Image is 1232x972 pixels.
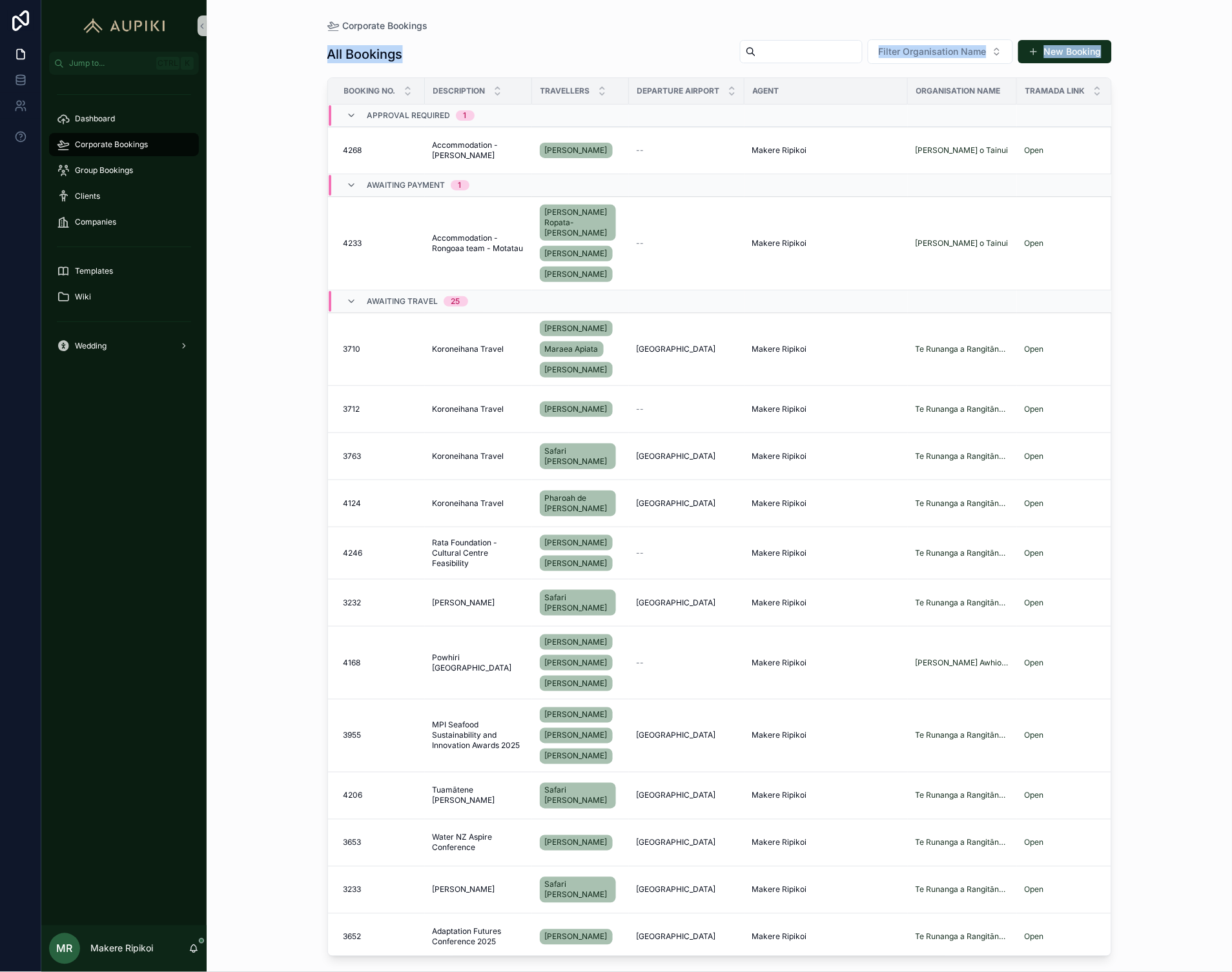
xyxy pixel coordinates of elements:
[464,110,467,121] div: 1
[545,592,611,613] span: Safari [PERSON_NAME]
[752,404,807,414] span: Makere Ripikoi
[540,705,621,767] a: [PERSON_NAME][PERSON_NAME][PERSON_NAME]
[916,344,1009,354] a: Te Runanga a Rangitāne o Wairau
[540,780,621,811] a: Safari [PERSON_NAME]
[433,598,495,608] span: [PERSON_NAME]
[344,344,417,354] a: 3710
[540,707,613,723] a: [PERSON_NAME]
[916,145,1009,156] span: [PERSON_NAME] o Tainui
[1025,658,1044,667] a: Open
[49,52,199,75] button: Jump to...CtrlK
[916,548,1009,558] a: Te Runanga a Rangitāne o Wairau
[879,45,987,58] span: Filter Organisation Name
[637,238,644,248] span: --
[637,791,716,801] span: [GEOGRAPHIC_DATA]
[916,932,1009,942] a: Te Runanga a Rangitāne o Wairau
[752,598,900,608] a: Makere Ripikoi
[752,885,807,895] span: Makere Ripikoi
[752,548,807,558] span: Makere Ripikoi
[344,404,360,414] span: 3712
[344,344,361,354] span: 3710
[1025,344,1044,354] a: Open
[916,658,1009,668] a: [PERSON_NAME] Awhiowhio o Otangarei Trust
[545,658,608,668] span: [PERSON_NAME]
[433,233,524,254] a: Accommodation - Rongoaa team - Motatau
[637,838,737,848] a: [GEOGRAPHIC_DATA]
[1025,238,1106,248] a: Open
[540,318,621,380] a: [PERSON_NAME]Maraea Apiata[PERSON_NAME]
[344,498,417,509] a: 4124
[1025,731,1044,740] a: Open
[540,749,613,764] a: [PERSON_NAME]
[916,731,1009,741] span: Te Runanga a Rangitāne o Wairau
[344,548,363,558] span: 4246
[752,238,807,248] span: Makere Ripikoi
[540,441,621,472] a: Safari [PERSON_NAME]
[752,932,807,942] span: Makere Ripikoi
[327,19,428,32] a: Corporate Bookings
[916,238,1009,248] a: [PERSON_NAME] o Tainui
[1025,548,1044,558] a: Open
[433,927,524,947] span: Adaptation Futures Conference 2025
[1025,932,1044,942] a: Open
[545,145,608,156] span: [PERSON_NAME]
[637,598,737,608] a: [GEOGRAPHIC_DATA]
[545,558,608,569] span: [PERSON_NAME]
[540,401,613,417] a: [PERSON_NAME]
[1025,238,1044,248] a: Open
[540,783,616,809] a: Safari [PERSON_NAME]
[344,932,362,942] span: 3652
[752,145,807,156] span: Makere Ripikoi
[637,548,737,558] a: --
[1025,145,1106,156] a: Open
[451,296,460,307] div: 25
[344,658,361,668] span: 4168
[637,145,644,156] span: --
[540,246,613,261] a: [PERSON_NAME]
[49,159,199,182] a: Group Bookings
[1018,40,1112,63] button: New Booking
[49,185,199,208] a: Clients
[433,86,486,96] span: Description
[433,538,524,569] span: Rata Foundation - Cultural Centre Feasibility
[916,86,1001,96] span: Organisation Name
[433,451,504,461] span: Koroneihana Travel
[540,399,621,420] a: [PERSON_NAME]
[433,451,524,461] a: Koroneihana Travel
[916,838,1009,848] span: Te Runanga a Rangitāne o Wairau
[1025,731,1106,741] a: Open
[637,731,716,741] span: [GEOGRAPHIC_DATA]
[752,885,900,895] a: Makere Ripikoi
[344,451,362,461] span: 3763
[540,267,613,282] a: [PERSON_NAME]
[545,731,608,741] span: [PERSON_NAME]
[916,598,1009,608] a: Te Runanga a Rangitāne o Wairau
[49,210,199,234] a: Companies
[433,785,524,806] span: Tuamātene [PERSON_NAME]
[752,838,900,848] a: Makere Ripikoi
[433,885,495,895] span: [PERSON_NAME]
[545,538,608,548] span: [PERSON_NAME]
[344,885,417,895] a: 3233
[433,140,524,161] a: Accommodation - [PERSON_NAME]
[916,404,1009,414] a: Te Runanga a Rangitāne o Wairau
[916,498,1009,509] a: Te Runanga a Rangitāne o Wairau
[75,191,100,201] span: Clients
[433,653,524,673] a: Powhiri [GEOGRAPHIC_DATA]
[433,885,524,895] a: [PERSON_NAME]
[49,133,199,156] a: Corporate Bookings
[540,634,613,650] a: [PERSON_NAME]
[1025,548,1106,558] a: Open
[540,877,616,903] a: Safari [PERSON_NAME]
[637,731,737,741] a: [GEOGRAPHIC_DATA]
[75,114,115,124] span: Dashboard
[540,532,621,574] a: [PERSON_NAME][PERSON_NAME]
[916,791,1009,801] a: Te Runanga a Rangitāne o Wairau
[916,451,1009,461] a: Te Runanga a Rangitāne o Wairau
